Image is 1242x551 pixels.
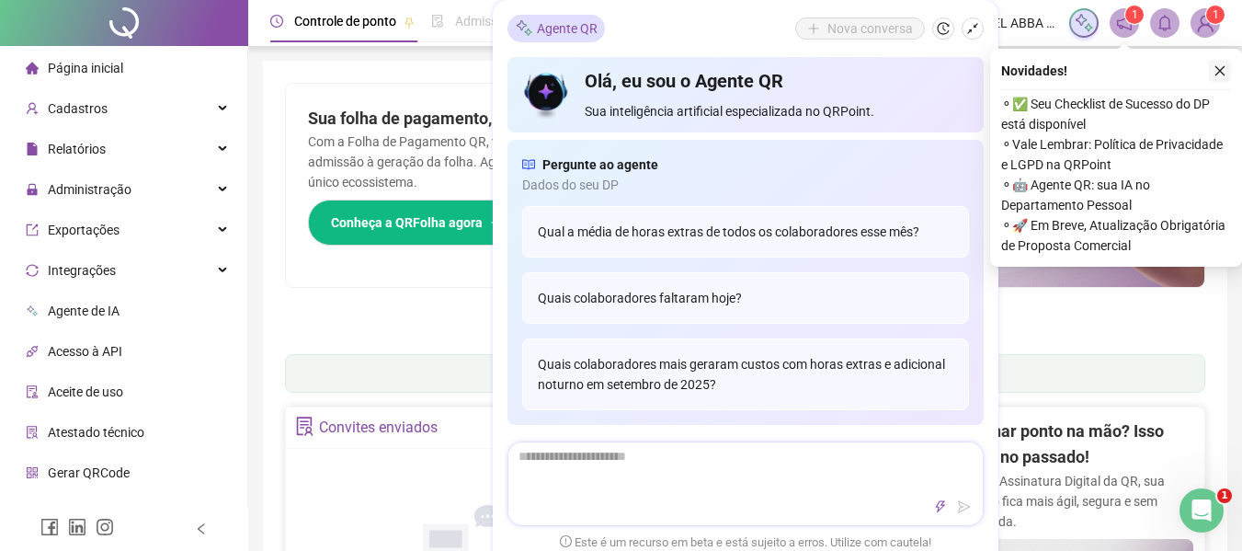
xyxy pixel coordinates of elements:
h4: Olá, eu sou o Agente QR [585,68,968,94]
span: Novidades ! [1001,61,1067,81]
span: read [522,155,535,175]
span: clock-circle [270,15,283,28]
span: ⚬ 🚀 Em Breve, Atualização Obrigatória de Proposta Comercial [1001,215,1231,256]
span: ⚬ Vale Lembrar: Política de Privacidade e LGPD na QRPoint [1001,134,1231,175]
p: Com a Folha de Pagamento QR, você faz tudo em um só lugar: da admissão à geração da folha. Agilid... [308,132,724,192]
div: Agente QR [507,15,605,42]
span: Controle de ponto [294,14,396,29]
div: Quais colaboradores mais geraram custos com horas extras e adicional noturno em setembro de 2025? [522,339,969,410]
span: Agente de IA [48,304,120,318]
span: arrow-right [490,216,503,229]
span: solution [26,426,39,439]
span: Pergunte ao agente [542,155,658,175]
span: Página inicial [48,61,123,75]
span: api [26,345,39,358]
span: 1 [1217,488,1232,503]
span: left [195,522,208,535]
span: HOTEL ABBA GOIANA EIRELI [967,13,1058,33]
span: exclamation-circle [560,536,572,548]
span: pushpin [404,17,415,28]
span: qrcode [26,466,39,479]
sup: 1 [1125,6,1144,24]
sup: Atualize o seu contato no menu Meus Dados [1206,6,1225,24]
span: Acesso à API [48,344,122,359]
span: Integrações [48,263,116,278]
span: sync [26,264,39,277]
span: file-done [431,15,444,28]
h2: Sua folha de pagamento, mais simples do que nunca! [308,106,724,132]
span: history [937,22,950,35]
button: send [953,496,975,518]
span: bell [1157,15,1173,31]
button: Nova conversa [795,17,925,40]
span: Sua inteligência artificial especializada no QRPoint. [585,101,968,121]
span: export [26,224,39,236]
iframe: Intercom live chat [1179,488,1224,533]
span: 1 [1213,8,1219,21]
img: sparkle-icon.fc2bf0ac1784a2077858766a79e2daf3.svg [1074,13,1094,33]
img: sparkle-icon.fc2bf0ac1784a2077858766a79e2daf3.svg [515,19,533,39]
span: ⚬ ✅ Seu Checklist de Sucesso do DP está disponível [1001,94,1231,134]
span: file [26,143,39,155]
span: Conheça a QRFolha agora [331,212,483,233]
span: user-add [26,102,39,115]
button: Conheça a QRFolha agora [308,200,526,246]
span: Administração [48,182,131,197]
span: 1 [1132,8,1138,21]
span: Atestado técnico [48,425,144,440]
span: thunderbolt [934,500,947,513]
span: Exportações [48,223,120,237]
span: shrink [966,22,979,35]
p: Com a Assinatura Digital da QR, sua gestão fica mais ágil, segura e sem papelada. [960,471,1193,532]
h2: Assinar ponto na mão? Isso ficou no passado! [960,419,1193,471]
span: close [1214,64,1226,77]
span: ⚬ 🤖 Agente QR: sua IA no Departamento Pessoal [1001,175,1231,215]
span: Financeiro [48,506,108,521]
span: solution [295,417,314,436]
span: Aceite de uso [48,385,123,399]
img: 27070 [1191,9,1219,37]
img: icon [522,68,571,121]
span: facebook [40,518,59,536]
span: linkedin [68,518,86,536]
span: Gerar QRCode [48,465,130,480]
span: home [26,62,39,75]
span: Dados do seu DP [522,175,969,195]
span: notification [1116,15,1133,31]
span: audit [26,385,39,398]
div: Convites enviados [319,412,438,443]
span: Admissão digital [455,14,550,29]
button: thunderbolt [929,496,951,518]
span: Cadastros [48,101,108,116]
span: lock [26,183,39,196]
div: Qual a média de horas extras de todos os colaboradores esse mês? [522,206,969,258]
span: instagram [96,518,114,536]
span: Relatórios [48,142,106,156]
div: Quais colaboradores faltaram hoje? [522,272,969,324]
